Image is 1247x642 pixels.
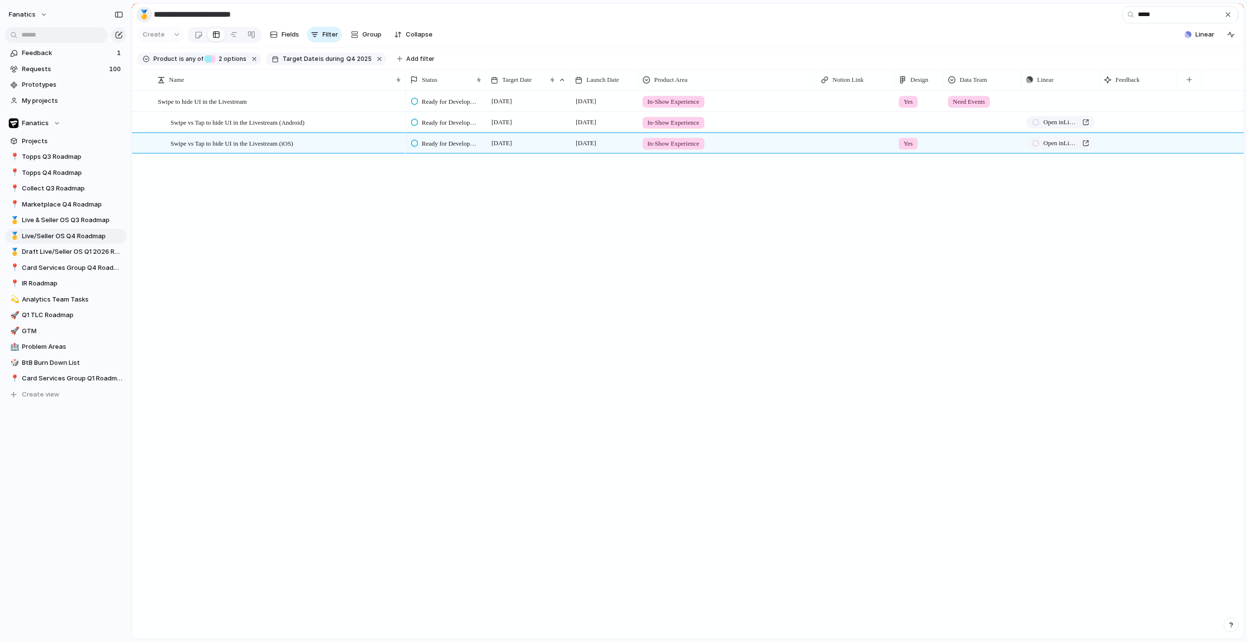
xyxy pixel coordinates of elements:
[10,183,17,194] div: 📍
[139,8,150,21] div: 🥇
[10,230,17,242] div: 🥇
[22,263,123,273] span: Card Services Group Q4 Roadmap
[5,166,127,180] a: 📍Topps Q4 Roadmap
[5,292,127,307] a: 💫Analytics Team Tasks
[10,310,17,321] div: 🚀
[22,310,123,320] span: Q1 TLC Roadmap
[5,134,127,149] a: Projects
[9,263,19,273] button: 📍
[5,387,127,402] button: Create view
[9,10,36,19] span: fanatics
[22,326,123,336] span: GTM
[9,231,19,241] button: 🥇
[5,324,127,339] a: 🚀GTM
[9,168,19,178] button: 📍
[136,7,152,22] button: 🥇
[153,55,177,63] span: Product
[406,30,433,39] span: Collapse
[5,308,127,322] a: 🚀Q1 TLC Roadmap
[158,95,247,107] span: Swipe to hide UI in the Livestream
[5,62,127,76] a: Requests100
[4,7,53,22] button: fanatics
[216,55,246,63] span: options
[184,55,203,63] span: any of
[10,215,17,226] div: 🥇
[9,342,19,352] button: 🏥
[5,116,127,131] button: Fanatics
[362,30,381,39] span: Group
[22,118,49,128] span: Fanatics
[5,150,127,164] a: 📍Topps Q3 Roadmap
[170,116,304,128] span: Swipe vs Tap to hide UI in the Livestream (Android)
[9,184,19,193] button: 📍
[22,247,123,257] span: Draft Live/Seller OS Q1 2026 Roadmap
[10,167,17,178] div: 📍
[5,46,127,60] a: Feedback1
[9,310,19,320] button: 🚀
[10,151,17,163] div: 📍
[319,55,324,63] span: is
[391,52,440,66] button: Add filter
[344,54,374,64] button: Q4 2025
[266,27,303,42] button: Fields
[10,341,17,353] div: 🏥
[22,342,123,352] span: Problem Areas
[318,54,345,64] button: isduring
[322,30,338,39] span: Filter
[5,276,127,291] a: 📍IR Roadmap
[22,358,123,368] span: BtB Burn Down List
[22,136,123,146] span: Projects
[22,80,123,90] span: Prototypes
[10,294,17,305] div: 💫
[5,371,127,386] a: 📍Card Services Group Q1 Roadmap
[406,55,435,63] span: Add filter
[177,54,205,64] button: isany of
[5,77,127,92] a: Prototypes
[9,152,19,162] button: 📍
[117,48,123,58] span: 1
[5,356,127,370] a: 🎲BtB Burn Down List
[216,55,224,62] span: 2
[5,94,127,108] a: My projects
[5,229,127,244] div: 🥇Live/Seller OS Q4 Roadmap
[1195,30,1214,39] span: Linear
[22,374,123,383] span: Card Services Group Q1 Roadmap
[9,247,19,257] button: 🥇
[22,48,114,58] span: Feedback
[22,200,123,209] span: Marketplace Q4 Roadmap
[5,261,127,275] a: 📍Card Services Group Q4 Roadmap
[5,245,127,259] div: 🥇Draft Live/Seller OS Q1 2026 Roadmap
[5,213,127,227] a: 🥇Live & Seller OS Q3 Roadmap
[283,55,318,63] span: Target Date
[5,340,127,354] a: 🏥Problem Areas
[204,54,248,64] button: 2 options
[22,96,123,106] span: My projects
[324,55,344,63] span: during
[9,358,19,368] button: 🎲
[22,152,123,162] span: Topps Q3 Roadmap
[22,295,123,304] span: Analytics Team Tasks
[10,278,17,289] div: 📍
[22,231,123,241] span: Live/Seller OS Q4 Roadmap
[22,215,123,225] span: Live & Seller OS Q3 Roadmap
[169,75,184,85] span: Name
[10,373,17,384] div: 📍
[5,197,127,212] a: 📍Marketplace Q4 Roadmap
[307,27,342,42] button: Filter
[10,199,17,210] div: 📍
[5,181,127,196] div: 📍Collect Q3 Roadmap
[390,27,436,42] button: Collapse
[22,184,123,193] span: Collect Q3 Roadmap
[9,326,19,336] button: 🚀
[10,357,17,368] div: 🎲
[9,215,19,225] button: 🥇
[346,55,372,63] span: Q4 2025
